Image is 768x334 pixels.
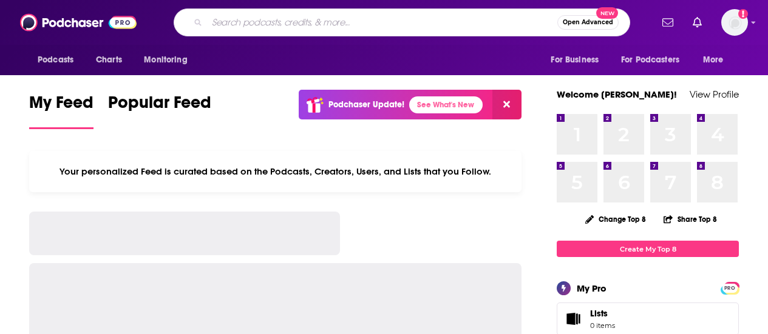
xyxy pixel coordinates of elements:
[20,11,137,34] img: Podchaser - Follow, Share and Rate Podcasts
[613,48,697,72] button: open menu
[578,212,653,227] button: Change Top 8
[174,8,630,36] div: Search podcasts, credits, & more...
[29,92,93,120] span: My Feed
[590,321,615,330] span: 0 items
[596,7,618,19] span: New
[557,89,677,100] a: Welcome [PERSON_NAME]!
[590,308,608,319] span: Lists
[563,19,613,25] span: Open Advanced
[135,48,203,72] button: open menu
[738,9,748,19] svg: Add a profile image
[551,52,599,68] span: For Business
[663,207,718,231] button: Share Top 8
[722,283,737,292] a: PRO
[557,15,619,30] button: Open AdvancedNew
[29,48,89,72] button: open menu
[557,241,739,257] a: Create My Top 8
[721,9,748,36] img: User Profile
[108,92,211,129] a: Popular Feed
[38,52,73,68] span: Podcasts
[207,13,557,32] input: Search podcasts, credits, & more...
[577,282,607,294] div: My Pro
[690,89,739,100] a: View Profile
[409,96,483,113] a: See What's New
[590,308,615,319] span: Lists
[621,52,679,68] span: For Podcasters
[108,92,211,120] span: Popular Feed
[722,284,737,293] span: PRO
[144,52,187,68] span: Monitoring
[542,48,614,72] button: open menu
[561,310,585,327] span: Lists
[29,151,522,192] div: Your personalized Feed is curated based on the Podcasts, Creators, Users, and Lists that you Follow.
[96,52,122,68] span: Charts
[703,52,724,68] span: More
[721,9,748,36] span: Logged in as bridget.oleary
[328,99,404,110] p: Podchaser Update!
[88,48,129,72] a: Charts
[721,9,748,36] button: Show profile menu
[695,48,739,72] button: open menu
[29,92,93,129] a: My Feed
[688,12,707,33] a: Show notifications dropdown
[658,12,678,33] a: Show notifications dropdown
